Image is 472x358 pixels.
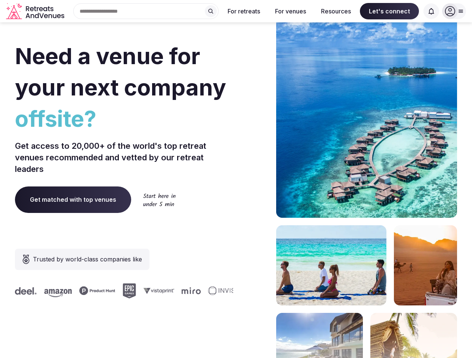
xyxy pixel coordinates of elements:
button: Resources [315,3,357,19]
img: woman sitting in back of truck with camels [394,225,457,305]
svg: Invisible company logo [205,286,246,295]
p: Get access to 20,000+ of the world's top retreat venues recommended and vetted by our retreat lea... [15,140,233,175]
a: Get matched with top venues [15,186,131,213]
svg: Retreats and Venues company logo [6,3,66,20]
svg: Deel company logo [12,287,33,295]
span: Need a venue for your next company [15,43,226,101]
button: For venues [269,3,312,19]
a: Visit the homepage [6,3,66,20]
span: Trusted by world-class companies like [33,255,142,264]
svg: Epic Games company logo [119,283,133,298]
button: For retreats [222,3,266,19]
img: yoga on tropical beach [276,225,386,305]
svg: Vistaprint company logo [140,288,171,294]
span: offsite? [15,103,233,134]
img: Start here in under 5 min [143,193,176,206]
span: Let's connect [360,3,419,19]
svg: Miro company logo [178,287,197,294]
